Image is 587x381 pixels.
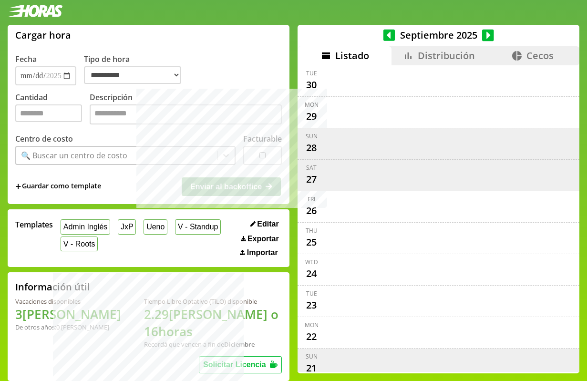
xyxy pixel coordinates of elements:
div: Sun [306,352,318,360]
div: scrollable content [298,65,579,372]
span: Importar [247,248,278,257]
button: Admin Inglés [61,219,110,234]
span: Distribución [418,49,475,62]
div: 21 [304,360,319,376]
span: Exportar [247,235,279,243]
span: Cecos [526,49,554,62]
span: Septiembre 2025 [395,29,482,41]
input: Cantidad [15,104,82,122]
div: Tue [306,69,317,77]
button: Editar [247,219,282,229]
div: Wed [305,258,318,266]
div: Recordá que vencen a fin de [144,340,282,349]
div: 29 [304,109,319,124]
button: V - Roots [61,237,98,251]
span: Editar [257,220,278,228]
div: Mon [305,321,319,329]
button: JxP [118,219,136,234]
label: Centro de costo [15,134,73,144]
label: Fecha [15,54,37,64]
label: Facturable [243,134,282,144]
div: Tue [306,289,317,298]
button: Exportar [238,234,282,244]
div: 🔍 Buscar un centro de costo [21,150,127,161]
div: 27 [304,172,319,187]
div: Thu [306,227,318,235]
div: Sat [306,164,317,172]
button: V - Standup [175,219,221,234]
img: logotipo [8,5,63,17]
span: + [15,181,21,192]
b: Diciembre [224,340,255,349]
div: 28 [304,140,319,155]
div: 30 [304,77,319,93]
div: 26 [304,203,319,218]
label: Cantidad [15,92,90,127]
span: Solicitar Licencia [203,360,266,369]
span: +Guardar como template [15,181,101,192]
div: Fri [308,195,315,203]
textarea: Descripción [90,104,282,124]
div: Vacaciones disponibles [15,297,121,306]
div: 23 [304,298,319,313]
div: De otros años: 0 [PERSON_NAME] [15,323,121,331]
label: Tipo de hora [84,54,189,85]
div: Mon [305,101,319,109]
button: Solicitar Licencia [199,356,282,373]
h1: 3 [PERSON_NAME] [15,306,121,323]
h2: Información útil [15,280,90,293]
span: Templates [15,219,53,230]
select: Tipo de hora [84,66,181,84]
div: Sun [306,132,318,140]
span: Listado [335,49,369,62]
div: Tiempo Libre Optativo (TiLO) disponible [144,297,282,306]
div: 25 [304,235,319,250]
h1: Cargar hora [15,29,71,41]
div: 22 [304,329,319,344]
h1: 2.29 [PERSON_NAME] o 16 horas [144,306,282,340]
label: Descripción [90,92,282,127]
div: 24 [304,266,319,281]
button: Ueno [144,219,167,234]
